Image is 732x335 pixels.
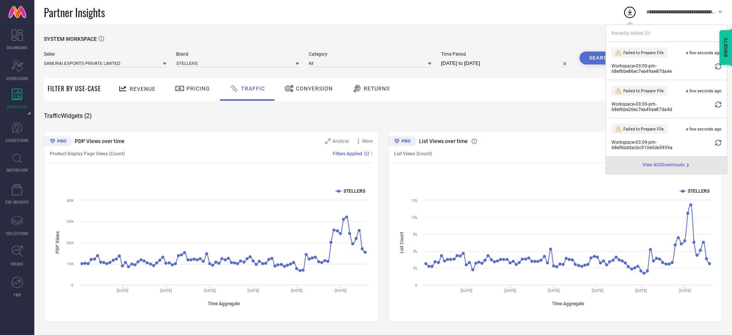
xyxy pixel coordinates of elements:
[371,151,372,156] span: |
[679,288,690,293] text: [DATE]
[394,151,432,156] span: List Views (Count)
[552,301,584,306] tspan: Time Aggregate
[325,139,331,144] svg: Zoom
[48,84,101,93] span: Filter By Use-Case
[291,288,303,293] text: [DATE]
[208,301,240,306] tspan: Time Aggregate
[715,101,721,112] div: Retry
[364,85,390,92] span: Returns
[413,266,418,270] text: 3L
[413,249,418,253] text: 5L
[44,112,92,120] span: Traffic Widgets ( 2 )
[67,262,74,266] text: 10K
[623,50,664,55] span: Failed to Prepare File
[44,36,97,42] span: SYSTEM WORKSPACE
[504,288,516,293] text: [DATE]
[117,288,128,293] text: [DATE]
[612,63,713,74] span: Workspace - 03:09-pm - 68ef6be86ec7ea49ae87da4e
[14,292,21,298] span: FWD
[686,50,721,55] span: a few seconds ago
[623,89,664,93] span: Failed to Prepare File
[612,140,713,150] span: Workspace - 03:09-pm - 68ef6bddacbc910e0de3939a
[176,52,299,57] span: Brand
[411,215,418,219] text: 10L
[247,288,259,293] text: [DATE]
[388,136,416,148] div: Premium
[335,288,347,293] text: [DATE]
[6,76,29,81] span: SCORECARDS
[55,231,60,254] tspan: PDP Views
[623,127,664,132] span: Failed to Prepare File
[130,86,156,92] span: Revenue
[44,52,167,57] span: Seller
[715,140,721,150] div: Retry
[441,59,570,68] input: Select time period
[50,151,125,156] span: Product Display Page Views (Count)
[612,31,650,36] span: Recently Added ( 3 )
[411,198,418,203] text: 13L
[71,283,74,287] text: 0
[75,138,125,144] span: PDP Views over time
[419,138,468,144] span: List Views over time
[296,85,333,92] span: Conversion
[6,230,29,236] span: COLLECTIONS
[7,45,27,50] span: DASHBOARD
[686,127,721,132] span: a few seconds ago
[413,232,418,236] text: 8L
[591,288,603,293] text: [DATE]
[344,188,365,194] text: STELLERS
[642,162,685,168] span: View All 3 Downloads
[6,167,28,173] span: INSPIRATION
[623,5,637,19] div: Open download list
[686,89,721,93] span: a few seconds ago
[6,137,29,143] span: SUGGESTIONS
[67,241,74,245] text: 20K
[642,162,691,168] div: Open download page
[333,151,362,156] span: Filters Applied
[362,139,372,144] span: More
[579,52,621,64] button: Search
[688,188,710,194] text: STELLERS
[44,5,105,20] span: Partner Insights
[241,85,265,92] span: Traffic
[160,288,172,293] text: [DATE]
[332,139,349,144] span: Analyse
[715,63,721,74] div: Retry
[612,101,713,112] span: Workspace - 03:09-pm - 68ef6be26ec7ea49ae87da4d
[186,85,210,92] span: Pricing
[399,232,404,253] tspan: List Count
[44,136,72,148] div: Premium
[67,198,74,203] text: 40K
[67,219,74,224] text: 30K
[11,261,24,267] span: TRENDS
[441,52,570,57] span: Time Period
[309,52,432,57] span: Category
[461,288,472,293] text: [DATE]
[642,162,691,168] a: View All3Downloads
[548,288,560,293] text: [DATE]
[7,104,28,110] span: WORKSPACE
[5,199,29,205] span: CDC INSIGHTS
[415,283,417,287] text: 0
[635,288,647,293] text: [DATE]
[204,288,216,293] text: [DATE]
